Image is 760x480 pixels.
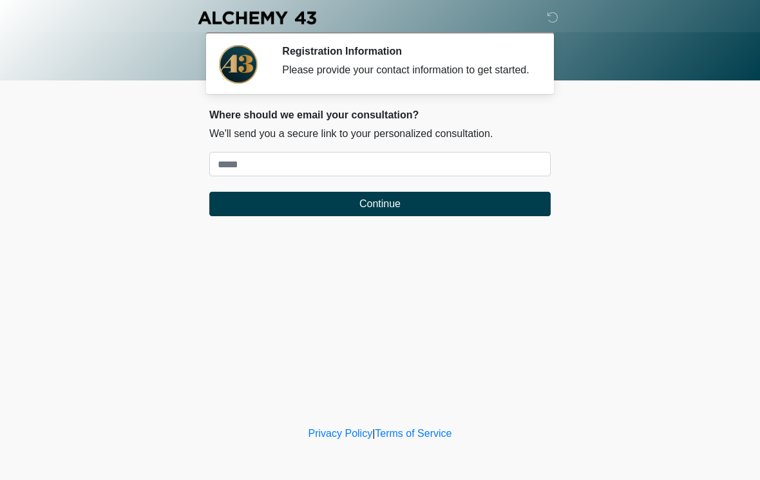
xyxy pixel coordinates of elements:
a: Privacy Policy [309,428,373,439]
h2: Registration Information [282,45,531,57]
a: | [372,428,375,439]
p: We'll send you a secure link to your personalized consultation. [209,126,551,142]
img: Agent Avatar [219,45,258,84]
h2: Where should we email your consultation? [209,109,551,121]
div: Please provide your contact information to get started. [282,62,531,78]
a: Terms of Service [375,428,451,439]
button: Continue [209,192,551,216]
img: Alchemy 43 Logo [196,10,318,26]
